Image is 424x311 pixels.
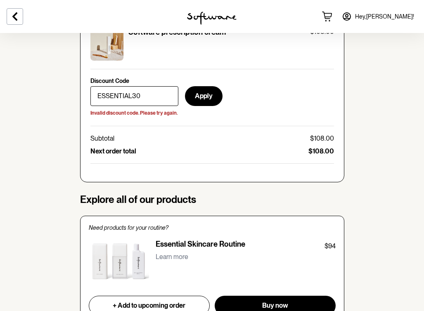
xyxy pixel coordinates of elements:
h4: Explore all of our products [80,194,344,206]
span: Hey, [PERSON_NAME] ! [355,13,414,20]
p: $108.00 [310,134,334,142]
p: Subtotal [90,134,114,142]
p: Learn more [156,253,188,261]
img: software logo [187,12,237,25]
span: Invalid discount code. Please try again. [90,110,178,116]
p: $94 [325,241,336,251]
img: ckrjz019z00023h5xl9cbu3nt.jpg [90,28,123,61]
button: Apply [185,86,223,106]
a: Hey,[PERSON_NAME]! [337,7,419,26]
span: Buy now [262,302,288,309]
p: Essential Skincare Routine [156,240,245,251]
p: Next order total [90,147,136,155]
button: Learn more [156,251,188,262]
p: Discount Code [90,78,129,85]
p: Need products for your routine? [89,224,336,231]
img: Essential Skincare Routine product [89,240,149,286]
p: $108.00 [308,147,334,155]
span: + Add to upcoming order [113,302,185,309]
